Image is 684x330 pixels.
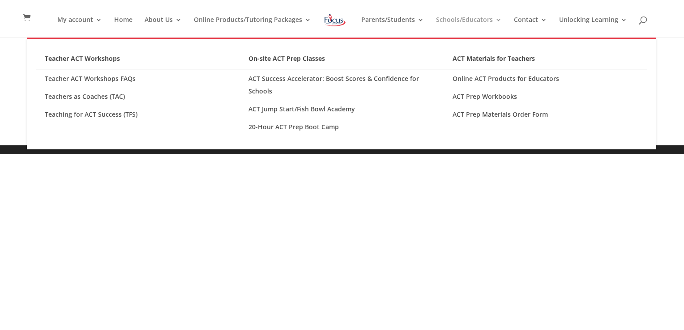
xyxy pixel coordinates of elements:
[114,17,133,38] a: Home
[361,17,424,38] a: Parents/Students
[444,106,647,123] a: ACT Prep Materials Order Form
[145,17,182,38] a: About Us
[239,118,443,136] a: 20-Hour ACT Prep Boot Camp
[36,88,239,106] a: Teachers as Coaches (TAC)
[559,17,627,38] a: Unlocking Learning
[36,70,239,88] a: Teacher ACT Workshops FAQs
[239,70,443,100] a: ACT Success Accelerator: Boost Scores & Confidence for Schools
[444,88,647,106] a: ACT Prep Workbooks
[239,100,443,118] a: ACT Jump Start/Fish Bowl Academy
[36,52,239,70] a: Teacher ACT Workshops
[239,52,443,70] a: On-site ACT Prep Classes
[514,17,547,38] a: Contact
[36,106,239,123] a: Teaching for ACT Success (TFS)
[323,12,346,28] img: Focus on Learning
[57,17,102,38] a: My account
[194,17,311,38] a: Online Products/Tutoring Packages
[444,70,647,88] a: Online ACT Products for Educators
[436,17,502,38] a: Schools/Educators
[444,52,647,70] a: ACT Materials for Teachers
